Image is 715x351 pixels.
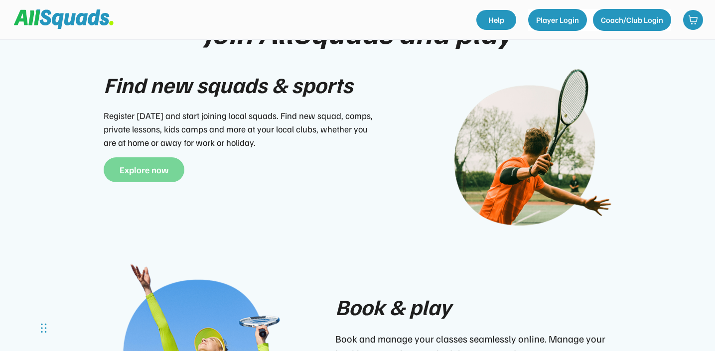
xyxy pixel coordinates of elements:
img: Join-play-1.png [437,68,612,242]
button: Coach/Club Login [593,9,671,31]
a: Help [476,10,516,30]
button: Player Login [528,9,587,31]
div: Book & play [335,290,451,323]
img: shopping-cart-01%20%281%29.svg [688,15,698,25]
div: Join AllSquads and play [204,15,512,48]
div: Find new squads & sports [104,68,353,101]
div: Register [DATE] and start joining local squads. Find new squad, comps, private lessons, kids camp... [104,109,378,149]
img: Squad%20Logo.svg [14,9,114,28]
button: Explore now [104,157,184,182]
